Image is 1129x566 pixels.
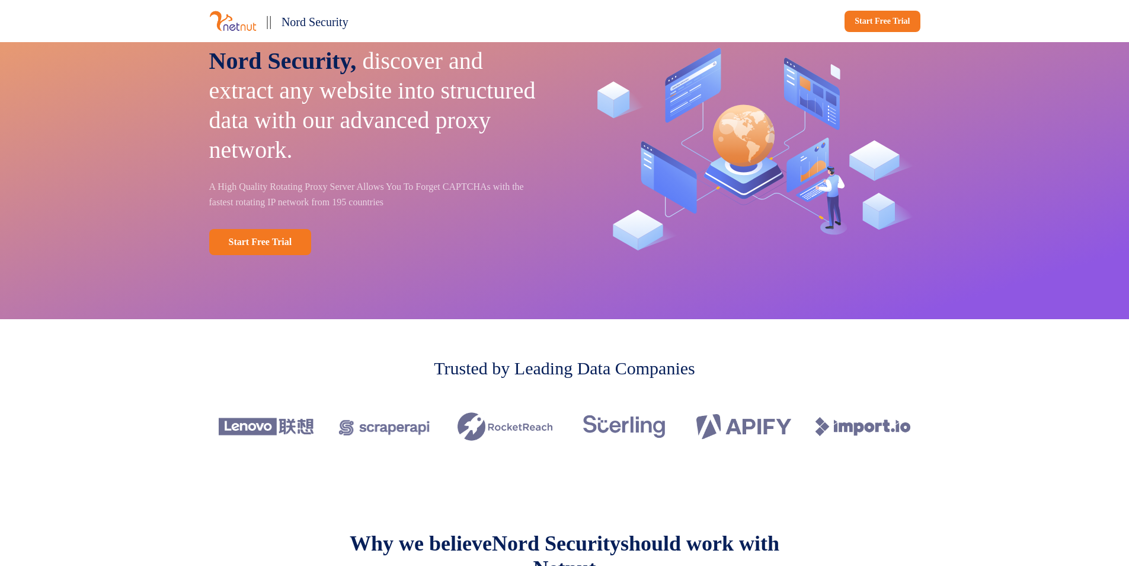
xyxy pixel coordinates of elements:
[209,229,312,255] a: Start Free Trial
[434,355,695,381] p: Trusted by Leading Data Companies
[282,15,348,28] span: Nord Security
[845,11,920,32] a: Start Free Trial
[209,179,548,210] p: A High Quality Rotating Proxy Server Allows You To Forget CAPTCHAs with the fastest rotating IP n...
[492,532,621,555] span: Nord Security
[266,9,272,33] p: ||
[209,47,357,74] span: Nord Security,
[209,46,548,165] p: discover and extract any website into structured data with our advanced proxy network.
